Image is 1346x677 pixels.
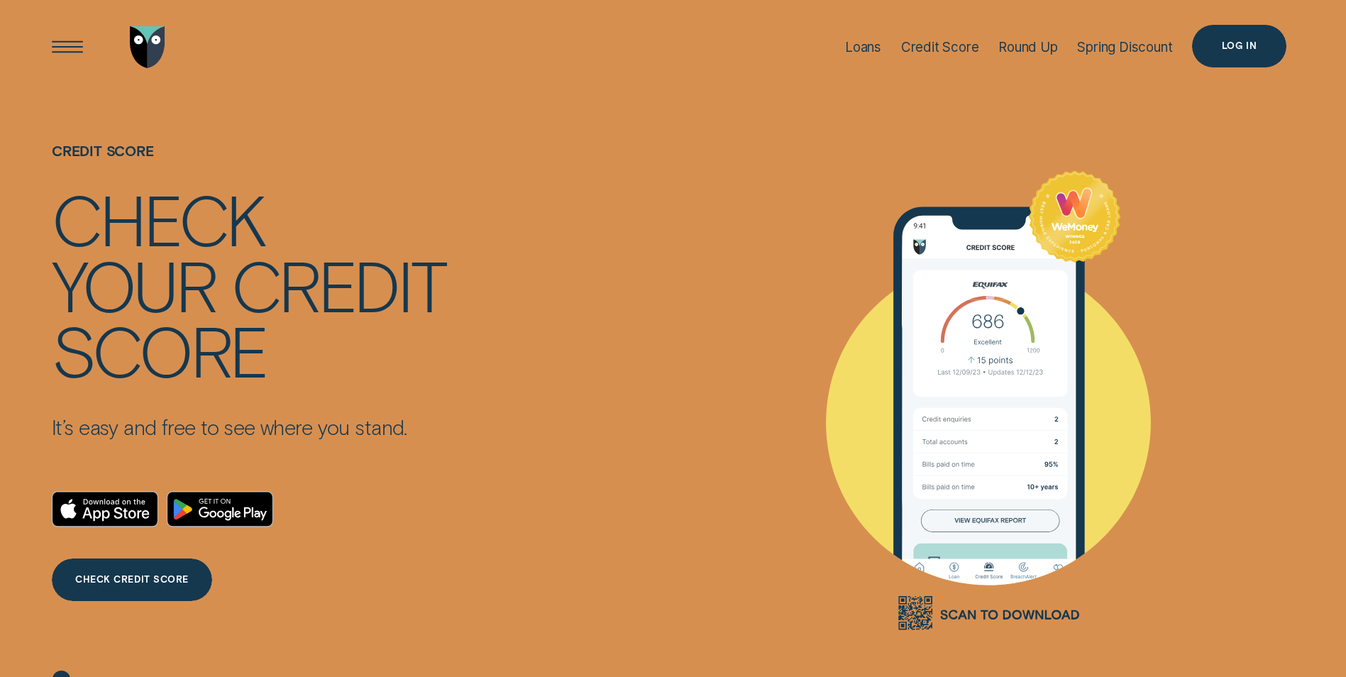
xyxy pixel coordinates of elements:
div: Log in [1222,42,1257,50]
p: It’s easy and free to see where you stand. [52,414,446,440]
img: Wisr [130,26,165,69]
div: Spring Discount [1077,39,1172,55]
button: Log in [1192,25,1286,67]
div: Check [52,186,265,252]
div: Credit Score [901,39,979,55]
h4: Check your credit score [52,186,446,383]
div: credit [231,252,446,318]
a: Android App on Google Play [167,491,273,527]
div: score [52,317,267,383]
div: your [52,252,215,318]
div: Loans [845,39,881,55]
button: Open Menu [46,26,89,69]
h1: Credit Score [52,143,446,186]
div: Round Up [998,39,1058,55]
a: Download on the App Store [52,491,158,527]
a: CHECK CREDIT SCORE [52,558,212,601]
